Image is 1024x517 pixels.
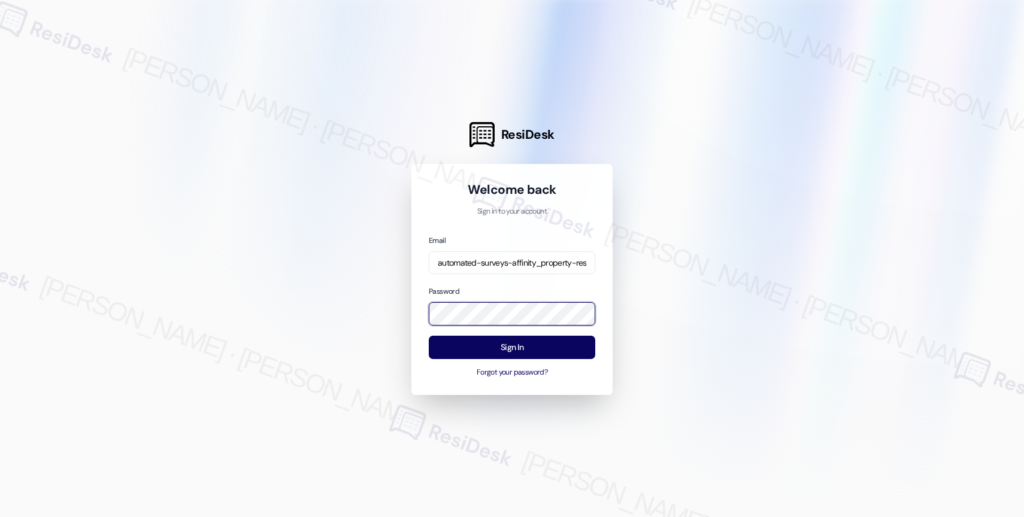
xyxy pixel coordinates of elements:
[429,251,595,275] input: name@example.com
[429,336,595,359] button: Sign In
[429,206,595,217] p: Sign in to your account
[429,287,459,296] label: Password
[469,122,495,147] img: ResiDesk Logo
[429,367,595,378] button: Forgot your password?
[429,236,446,245] label: Email
[501,126,555,143] span: ResiDesk
[429,181,595,198] h1: Welcome back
